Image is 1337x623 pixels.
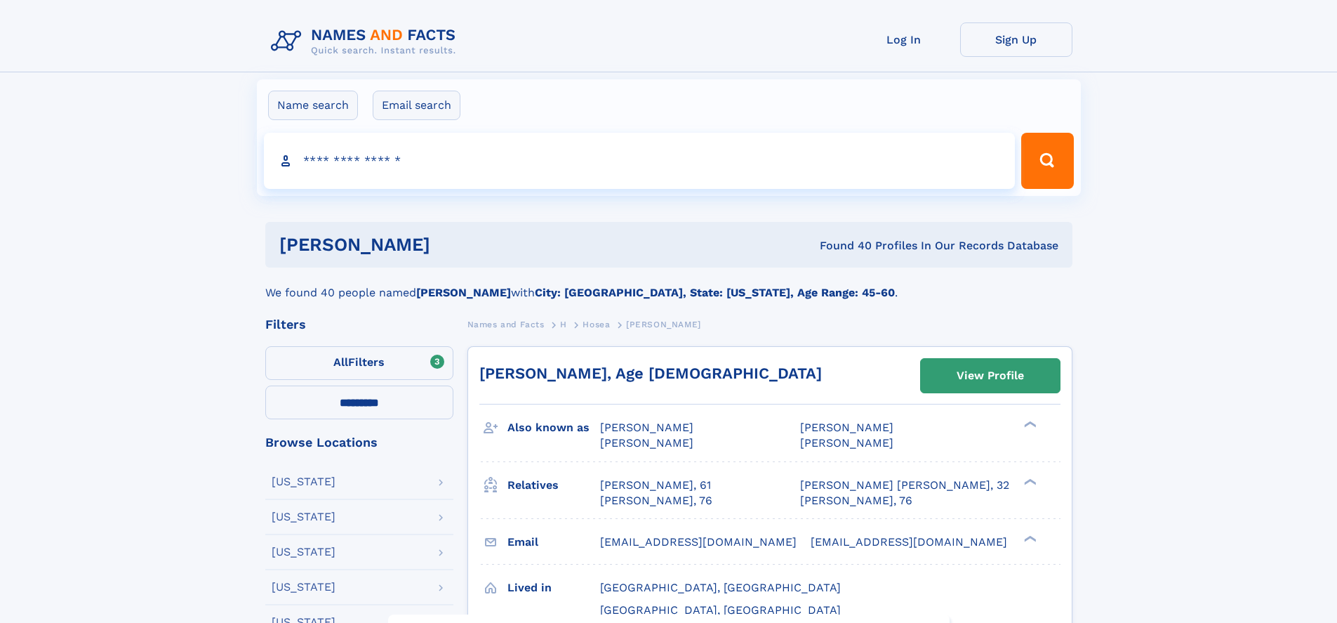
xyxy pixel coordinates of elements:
[272,546,335,558] div: [US_STATE]
[272,476,335,487] div: [US_STATE]
[600,478,711,493] a: [PERSON_NAME], 61
[626,320,701,329] span: [PERSON_NAME]
[625,238,1058,254] div: Found 40 Profiles In Our Records Database
[560,315,567,333] a: H
[800,478,1009,493] a: [PERSON_NAME] [PERSON_NAME], 32
[479,365,822,382] a: [PERSON_NAME], Age [DEMOGRAPHIC_DATA]
[600,436,693,450] span: [PERSON_NAME]
[272,582,335,593] div: [US_STATE]
[279,236,625,254] h1: [PERSON_NAME]
[957,360,1024,392] div: View Profile
[507,576,600,600] h3: Lived in
[265,22,467,60] img: Logo Names and Facts
[265,436,453,449] div: Browse Locations
[600,603,841,617] span: [GEOGRAPHIC_DATA], [GEOGRAPHIC_DATA]
[416,286,511,299] b: [PERSON_NAME]
[811,535,1007,549] span: [EMAIL_ADDRESS][DOMAIN_NAME]
[1021,133,1073,189] button: Search Button
[264,133,1016,189] input: search input
[800,436,893,450] span: [PERSON_NAME]
[333,355,348,369] span: All
[1020,420,1037,429] div: ❯
[265,268,1072,301] div: We found 40 people named with .
[583,315,610,333] a: Hosea
[800,493,912,509] a: [PERSON_NAME], 76
[600,421,693,434] span: [PERSON_NAME]
[1020,477,1037,486] div: ❯
[467,315,545,333] a: Names and Facts
[960,22,1072,57] a: Sign Up
[560,320,567,329] span: H
[600,493,712,509] a: [PERSON_NAME], 76
[507,416,600,440] h3: Also known as
[535,286,895,299] b: City: [GEOGRAPHIC_DATA], State: [US_STATE], Age Range: 45-60
[507,530,600,554] h3: Email
[265,318,453,331] div: Filters
[268,91,358,120] label: Name search
[507,473,600,497] h3: Relatives
[1020,534,1037,543] div: ❯
[600,535,797,549] span: [EMAIL_ADDRESS][DOMAIN_NAME]
[583,320,610,329] span: Hosea
[265,346,453,380] label: Filters
[800,421,893,434] span: [PERSON_NAME]
[272,511,335,523] div: [US_STATE]
[921,359,1060,393] a: View Profile
[373,91,460,120] label: Email search
[600,581,841,594] span: [GEOGRAPHIC_DATA], [GEOGRAPHIC_DATA]
[848,22,960,57] a: Log In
